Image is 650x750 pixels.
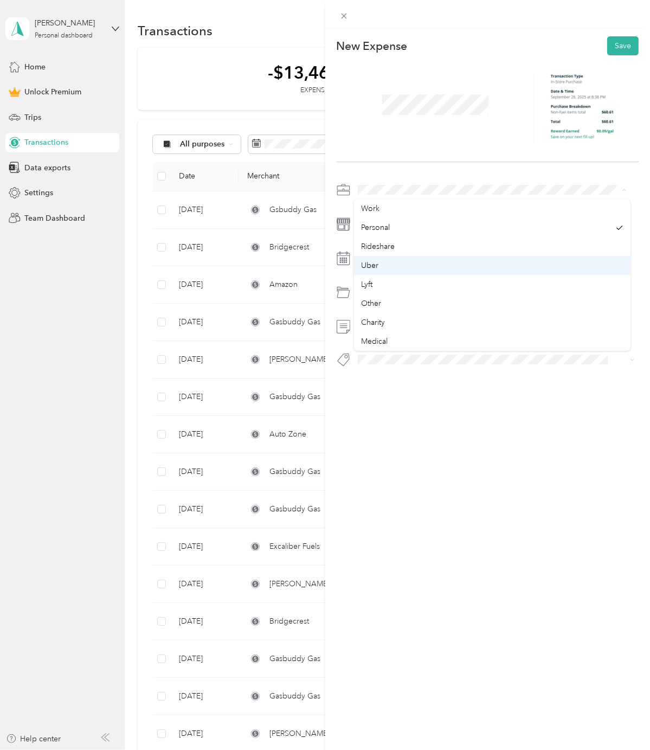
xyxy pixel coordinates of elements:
[362,204,380,213] span: Work
[362,280,373,289] span: Lyft
[337,39,408,54] p: New Expense
[362,223,390,232] span: Personal
[362,337,388,346] span: Medical
[362,261,379,270] span: Uber
[362,299,382,308] span: Other
[362,318,385,327] span: Charity
[607,36,639,55] button: Save
[362,242,395,251] span: Rideshare
[589,689,650,750] iframe: Everlance-gr Chat Button Frame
